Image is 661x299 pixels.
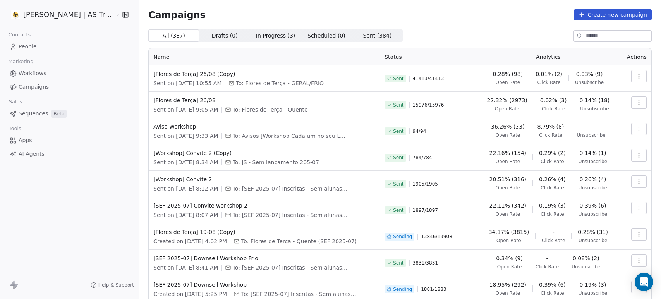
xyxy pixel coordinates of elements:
[495,106,520,112] span: Open Rate
[572,264,600,270] span: Unsubscribe
[413,207,438,213] span: 1897 / 1897
[541,158,564,165] span: Click Rate
[421,286,446,292] span: 1881 / 1883
[541,185,564,191] span: Click Rate
[19,83,49,91] span: Campaigns
[539,132,562,138] span: Click Rate
[495,211,520,217] span: Open Rate
[393,207,403,213] span: Sent
[576,70,603,78] span: 0.03% (9)
[580,106,609,112] span: Unsubscribe
[574,9,652,20] button: Create new campaign
[477,48,620,65] th: Analytics
[393,102,403,108] span: Sent
[541,290,564,296] span: Click Rate
[233,132,349,140] span: To: Avisos [Workshop Cada um no seu Lugar] INSCRITAS
[153,228,375,236] span: [Flores de Terça] 19-08 (Copy)
[153,132,218,140] span: Sent on [DATE] 9:33 AM
[413,76,444,82] span: 41413 / 41413
[153,149,375,157] span: [Workshop] Convite 2 (Copy)
[553,228,555,236] span: -
[153,264,218,272] span: Sent on [DATE] 8:41 AM
[413,102,444,108] span: 15976 / 15976
[578,228,608,236] span: 0.28% (31)
[491,123,525,131] span: 36.26% (33)
[5,56,37,67] span: Marketing
[212,32,238,40] span: Drafts ( 0 )
[153,123,375,131] span: Aviso Workshop
[5,123,24,134] span: Tools
[256,32,295,40] span: In Progress ( 3 )
[495,158,520,165] span: Open Rate
[579,185,607,191] span: Unsubscribe
[19,136,32,144] span: Apps
[413,260,438,266] span: 3831 / 3831
[153,211,218,219] span: Sent on [DATE] 8:07 AM
[5,96,26,108] span: Sales
[233,158,319,166] span: To: JS - Sem lançamento 205-07
[495,290,520,296] span: Open Rate
[575,79,604,86] span: Unsubscribe
[579,211,607,217] span: Unsubscribe
[393,260,403,266] span: Sent
[413,128,426,134] span: 94 / 94
[393,234,412,240] span: Sending
[413,155,432,161] span: 784 / 784
[539,202,566,210] span: 0.19% (3)
[546,254,548,262] span: -
[539,149,566,157] span: 0.29% (2)
[393,76,403,82] span: Sent
[579,158,607,165] span: Unsubscribe
[580,175,606,183] span: 0.26% (4)
[153,106,218,113] span: Sent on [DATE] 9:05 AM
[233,185,349,192] span: To: [SEF 2025-07] Inscritas - Sem alunas do JS QUENTE
[6,81,132,93] a: Campaigns
[9,8,110,21] button: [PERSON_NAME] | AS Treinamentos
[11,10,20,19] img: Logo%202022%20quad.jpg
[6,107,132,120] a: SequencesBeta
[233,211,349,219] span: To: [SEF 2025-07] Inscritas - Sem alunas do JS QUENTE
[540,96,567,104] span: 0.02% (3)
[495,79,520,86] span: Open Rate
[541,211,564,217] span: Click Rate
[5,29,34,41] span: Contacts
[493,70,523,78] span: 0.28% (98)
[153,158,218,166] span: Sent on [DATE] 8:34 AM
[635,273,653,291] div: Open Intercom Messenger
[19,150,45,158] span: AI Agents
[393,128,403,134] span: Sent
[496,237,521,244] span: Open Rate
[149,48,380,65] th: Name
[537,79,560,86] span: Click Rate
[413,181,438,187] span: 1905 / 1905
[19,43,37,51] span: People
[489,228,529,236] span: 34.17% (3815)
[421,234,452,240] span: 13846 / 13908
[98,282,134,288] span: Help & Support
[620,48,651,65] th: Actions
[153,79,221,87] span: Sent on [DATE] 10:55 AM
[153,202,375,210] span: [SEF 2025-07] Convite workshop 2
[542,237,565,244] span: Click Rate
[489,202,526,210] span: 22.11% (342)
[393,155,403,161] span: Sent
[539,281,566,289] span: 0.39% (6)
[233,106,308,113] span: To: Flores de Terça - Quente
[579,290,607,296] span: Unsubscribe
[153,290,227,298] span: Created on [DATE] 5:25 PM
[542,106,565,112] span: Click Rate
[19,110,48,118] span: Sequences
[241,290,357,298] span: To: [SEF 2025-07] Inscritas - Sem alunas do JS QUENTE
[573,254,599,262] span: 0.08% (2)
[495,185,520,191] span: Open Rate
[580,202,606,210] span: 0.39% (6)
[153,185,218,192] span: Sent on [DATE] 8:12 AM
[577,132,605,138] span: Unsubscribe
[536,70,562,78] span: 0.01% (2)
[51,110,67,118] span: Beta
[580,281,606,289] span: 0.19% (3)
[579,237,607,244] span: Unsubscribe
[307,32,345,40] span: Scheduled ( 0 )
[496,254,523,262] span: 0.34% (9)
[363,32,391,40] span: Sent ( 384 )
